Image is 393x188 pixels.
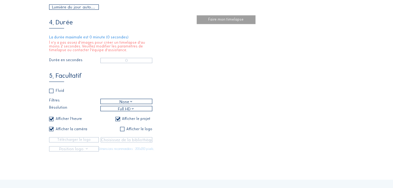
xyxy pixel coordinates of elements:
div: Faire mon timelapse [197,15,255,24]
label: Filtres [49,99,100,104]
div: None [119,98,133,104]
div: Fluid [55,89,64,93]
div: Afficher le projet [122,117,150,121]
div: Dimensions recommandées : 200x200 pixels. [101,146,152,151]
div: 5. Facultatif [49,72,82,82]
div: Afficher la caméra [55,127,87,131]
label: Résolution [49,106,100,111]
div: Full HD [118,106,135,111]
div: None [101,99,152,104]
div: Lumière du jour automatique [52,4,96,10]
div: l n'y a pas assez d'images pour créer un timelapse d'au moins 2 secondes. Veuillez modifier les p... [49,41,152,52]
input: Télécharger le logo [49,137,99,142]
div: 4. Durée [49,19,73,28]
div: Full HD [101,106,152,111]
div: La durée maximale est 0 minute (0 secondes) [49,36,152,39]
label: Durée en secondes [49,58,100,62]
div: Afficher le logo [126,127,152,131]
div: Lumière du jour automatique [49,5,98,9]
div: Afficher l'heure [55,117,82,121]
